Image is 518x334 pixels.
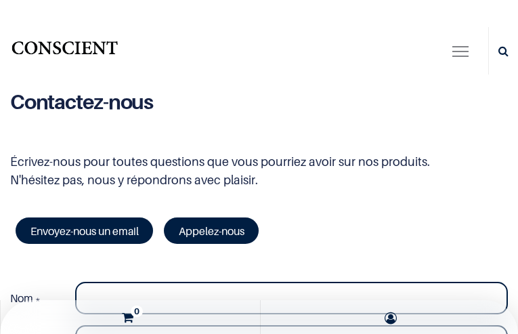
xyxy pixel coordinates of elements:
[164,217,259,243] a: Appelez-nous
[10,89,153,114] b: Contactez-nous
[10,291,33,305] span: Nom
[10,152,508,189] p: Écrivez-nous pour toutes questions que vous pourriez avoir sur nos produits. N'hésitez pas, nous ...
[131,306,143,317] sup: 0
[4,300,257,334] a: 0
[16,217,153,243] a: Envoyez-nous un email
[10,37,119,65] img: CONSCIENT
[10,37,119,65] a: Logo of CONSCIENT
